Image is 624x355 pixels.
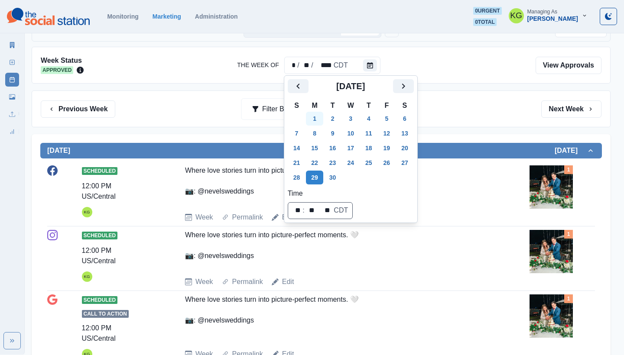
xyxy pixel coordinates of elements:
h2: [DATE] [47,146,70,155]
button: Sunday, September 7, 2025 [288,126,305,140]
div: The Week Of [284,57,380,74]
div: AM/PM [319,205,331,216]
div: / [296,60,300,71]
img: qh86iy0f40ezpxq2faus [530,230,573,273]
a: Edit [282,277,294,287]
div: The Week Of [314,60,333,71]
div: Total Media Attached [564,165,573,174]
a: Marketing Summary [5,38,19,52]
button: Tuesday, September 9, 2025 [324,126,341,140]
label: Time [288,188,409,199]
button: Monday, September 15, 2025 [306,141,323,155]
a: Marketing [153,13,181,20]
button: Tuesday, September 16, 2025 [324,141,341,155]
div: Katrina Gallardo [510,5,522,26]
table: September 2025 [288,100,414,185]
th: T [324,100,342,111]
button: Monday, September 22, 2025 [306,156,323,170]
button: Thursday, September 4, 2025 [360,112,377,126]
img: logoTextSVG.62801f218bc96a9b266caa72a09eb111.svg [7,8,90,25]
div: [PERSON_NAME] [527,15,578,23]
button: Thursday, September 11, 2025 [360,126,377,140]
th: S [288,100,306,111]
button: Thursday, September 25, 2025 [360,156,377,170]
a: View Approvals [536,57,601,74]
a: Review Summary [5,125,19,139]
div: Date [286,60,349,71]
button: Tuesday, September 23, 2025 [324,156,341,170]
img: qh86iy0f40ezpxq2faus [530,294,573,338]
div: 12:00 PM US/Central [82,181,147,202]
button: Expand [3,332,21,349]
button: Friday, September 12, 2025 [378,126,396,140]
a: New Post [5,55,19,69]
button: Wednesday, September 24, 2025 [342,156,359,170]
button: Sunday, September 21, 2025 [288,156,305,170]
button: Monday, September 1, 2025 [306,112,323,126]
label: The Week Of [237,61,279,70]
div: The Week Of [286,60,297,71]
div: ⁩ [315,205,317,216]
div: Total Media Attached [564,230,573,239]
div: The Week Of [333,60,349,71]
div: 12:00 PM US/Central [82,323,147,344]
button: Friday, September 5, 2025 [378,112,396,126]
button: Saturday, September 20, 2025 [396,141,413,155]
span: Call to Action [82,310,129,318]
th: F [378,100,396,111]
button: Saturday, September 6, 2025 [396,112,413,126]
button: Previous [288,79,309,93]
div: Where love stories turn into picture-perfect moments. 🤍 📷: @nevelsweddings [185,230,492,270]
img: qh86iy0f40ezpxq2faus [530,165,573,209]
a: Edit [282,212,294,223]
div: The Week Of The Week Of [288,79,414,219]
button: Friday, September 19, 2025 [378,141,396,155]
span: 0 total [473,18,497,26]
div: Katrina Gallardo [84,271,90,282]
button: Next Week [541,100,601,118]
button: Thursday, September 18, 2025 [360,141,377,155]
button: Wednesday, September 17, 2025 [342,141,359,155]
span: Scheduled [82,232,118,239]
div: time zone [333,205,349,216]
div: / [310,60,314,71]
button: Sunday, September 14, 2025 [288,141,305,155]
button: Friday, September 26, 2025 [378,156,396,170]
div: : [302,205,305,216]
th: T [360,100,378,111]
a: Week [195,277,213,287]
span: Scheduled [82,167,118,175]
div: The Week Of [300,60,311,71]
span: 0 urgent [473,7,501,15]
a: Media Library [5,90,19,104]
h2: Week Status [41,56,84,65]
button: Wednesday, September 10, 2025 [342,126,359,140]
div: Where love stories turn into picture-perfect moments. 🤍 📷: @nevelsweddings [185,165,492,205]
div: Total Media Attached [564,294,573,303]
button: Monday, September 8, 2025 [306,126,323,140]
div: 12:00 PM US/Central [82,245,147,266]
h2: [DATE] [555,146,586,155]
button: Saturday, September 13, 2025 [396,126,413,140]
a: Uploads [5,107,19,121]
div: hour [292,205,302,216]
a: Administration [195,13,238,20]
button: Previous Week [41,100,115,118]
a: Post Schedule [5,73,19,87]
div: Katrina Gallardo [84,207,90,217]
div: Where love stories turn into picture-perfect moments. 🤍 📷: @nevelsweddings [185,294,492,342]
a: Permalink [232,212,263,223]
div: minute [305,205,316,216]
button: Toggle Mode [600,8,617,25]
button: Monday, September 29, 2025 selected [306,171,323,184]
button: Next [393,79,414,93]
span: Scheduled [82,296,118,304]
h2: [DATE] [309,81,393,91]
button: The Week Of [363,59,377,71]
div: ⁦ [290,205,292,216]
button: Wednesday, September 3, 2025 [342,112,359,126]
a: Week [195,212,213,223]
a: Permalink [232,277,263,287]
button: Tuesday, September 2, 2025 [324,112,341,126]
a: Monitoring [107,13,138,20]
